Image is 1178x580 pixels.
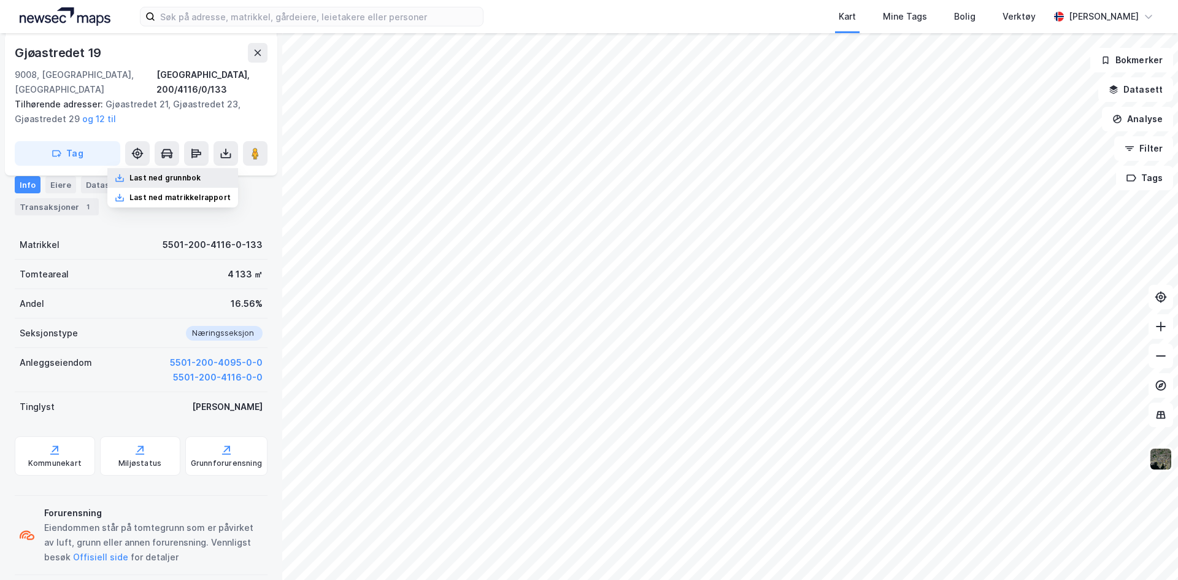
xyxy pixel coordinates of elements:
button: 5501-200-4095-0-0 [170,355,263,370]
img: logo.a4113a55bc3d86da70a041830d287a7e.svg [20,7,110,26]
div: Matrikkel [20,238,60,252]
div: Eiendommen står på tomtegrunn som er påvirket av luft, grunn eller annen forurensning. Vennligst ... [44,520,263,565]
button: Analyse [1102,107,1173,131]
div: 5501-200-4116-0-133 [163,238,263,252]
div: [PERSON_NAME] [192,400,263,414]
div: 4 133 ㎡ [228,267,263,282]
div: [PERSON_NAME] [1069,9,1139,24]
div: Bolig [954,9,976,24]
div: Grunnforurensning [191,458,262,468]
div: [GEOGRAPHIC_DATA], 200/4116/0/133 [156,68,268,97]
div: Datasett [81,176,127,193]
button: Tag [15,141,120,166]
button: Filter [1114,136,1173,161]
button: Datasett [1098,77,1173,102]
img: 9k= [1149,447,1172,471]
button: Bokmerker [1090,48,1173,72]
button: 5501-200-4116-0-0 [173,370,263,385]
div: Gjøastredet 21, Gjøastredet 23, Gjøastredet 29 [15,97,258,126]
div: Last ned grunnbok [129,173,201,183]
div: Miljøstatus [118,458,161,468]
div: Gjøastredet 19 [15,43,104,63]
iframe: Chat Widget [1117,521,1178,580]
div: 16.56% [231,296,263,311]
div: Last ned matrikkelrapport [129,193,231,203]
div: Tomteareal [20,267,69,282]
div: Transaksjoner [15,198,99,215]
div: Verktøy [1003,9,1036,24]
div: Anleggseiendom [20,355,92,370]
div: Kommunekart [28,458,82,468]
div: 1 [82,201,94,213]
div: Tinglyst [20,400,55,414]
div: Info [15,176,40,193]
input: Søk på adresse, matrikkel, gårdeiere, leietakere eller personer [155,7,478,26]
div: Mine Tags [883,9,927,24]
div: 9008, [GEOGRAPHIC_DATA], [GEOGRAPHIC_DATA] [15,68,156,97]
button: Tags [1116,166,1173,190]
div: Eiere [45,176,76,193]
div: Forurensning [44,506,263,520]
span: Tilhørende adresser: [15,99,106,109]
div: Kart [839,9,856,24]
div: Seksjonstype [20,326,78,341]
div: Andel [20,296,44,311]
